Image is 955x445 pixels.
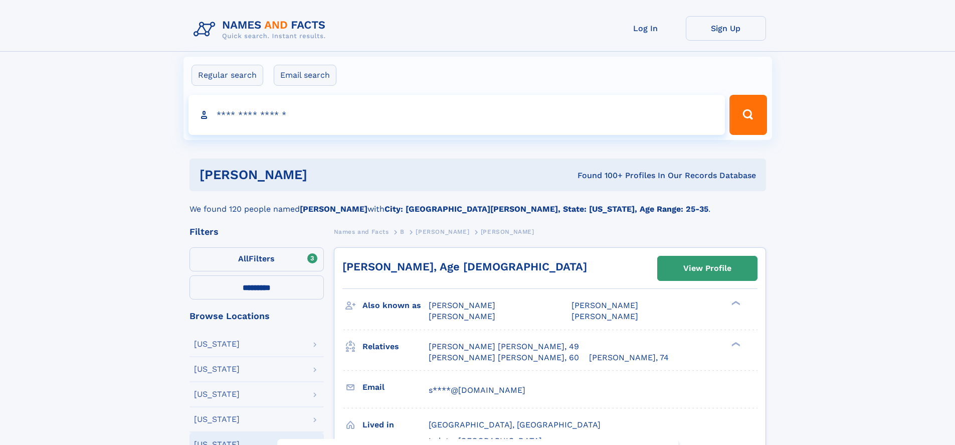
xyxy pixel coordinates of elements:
label: Filters [189,247,324,271]
img: Logo Names and Facts [189,16,334,43]
a: View Profile [658,256,757,280]
div: Found 100+ Profiles In Our Records Database [442,170,756,181]
div: [US_STATE] [194,365,240,373]
span: [GEOGRAPHIC_DATA], [GEOGRAPHIC_DATA] [429,420,601,429]
span: [PERSON_NAME] [571,312,638,321]
span: [PERSON_NAME] [429,312,495,321]
div: Filters [189,227,324,236]
div: [US_STATE] [194,415,240,423]
a: [PERSON_NAME], Age [DEMOGRAPHIC_DATA] [342,260,587,273]
a: B [400,225,405,238]
a: [PERSON_NAME] [PERSON_NAME], 49 [429,341,579,352]
a: [PERSON_NAME] [PERSON_NAME], 60 [429,352,579,363]
h3: Lived in [362,416,429,433]
b: City: [GEOGRAPHIC_DATA][PERSON_NAME], State: [US_STATE], Age Range: 25-35 [385,204,708,214]
h3: Email [362,379,429,396]
h3: Also known as [362,297,429,314]
span: B [400,228,405,235]
button: Search Button [729,95,767,135]
div: [US_STATE] [194,390,240,398]
div: ❯ [729,341,741,347]
h3: Relatives [362,338,429,355]
div: ❯ [729,300,741,307]
div: Browse Locations [189,312,324,321]
div: [US_STATE] [194,340,240,348]
span: [PERSON_NAME] [481,228,534,235]
input: search input [188,95,725,135]
div: View Profile [683,257,731,280]
h1: [PERSON_NAME] [200,169,443,181]
a: Sign Up [686,16,766,41]
label: Regular search [192,65,263,86]
a: [PERSON_NAME] [416,225,469,238]
a: Names and Facts [334,225,389,238]
div: We found 120 people named with . [189,191,766,215]
a: Log In [606,16,686,41]
span: [PERSON_NAME] [416,228,469,235]
label: Email search [274,65,336,86]
span: [PERSON_NAME] [429,301,495,310]
span: [PERSON_NAME] [571,301,638,310]
a: [PERSON_NAME], 74 [589,352,669,363]
span: All [238,254,249,263]
b: [PERSON_NAME] [300,204,367,214]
